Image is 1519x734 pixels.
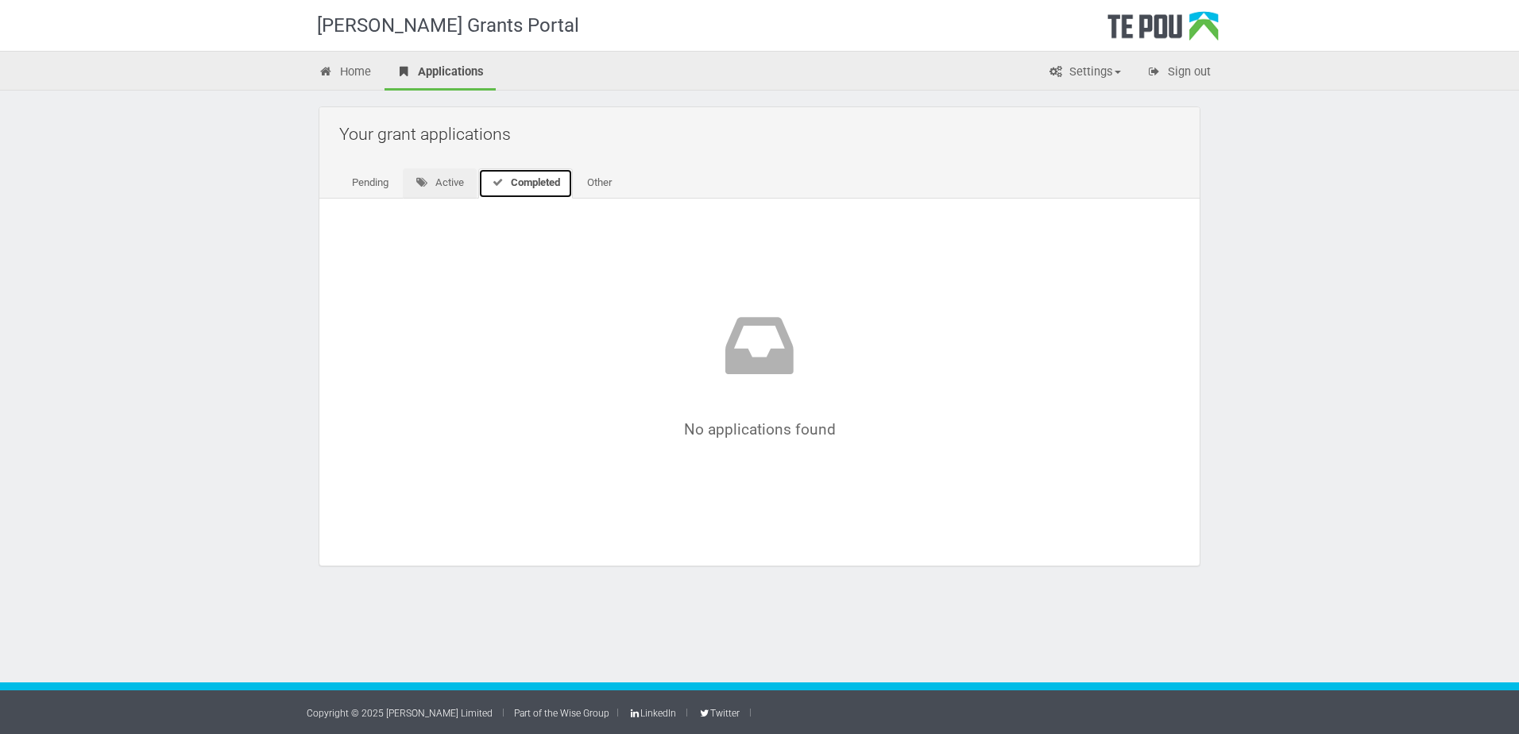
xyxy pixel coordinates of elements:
a: Other [574,168,624,199]
a: Completed [478,168,573,199]
a: Twitter [698,708,739,719]
a: Active [403,168,477,199]
a: Applications [385,56,496,91]
a: LinkedIn [628,708,676,719]
div: No applications found [367,306,1152,438]
a: Home [307,56,383,91]
a: Pending [339,168,401,199]
h2: Your grant applications [339,115,1188,153]
a: Copyright © 2025 [PERSON_NAME] Limited [307,708,493,719]
a: Settings [1036,56,1133,91]
a: Sign out [1134,56,1223,91]
div: Te Pou Logo [1107,11,1219,51]
a: Part of the Wise Group [514,708,609,719]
